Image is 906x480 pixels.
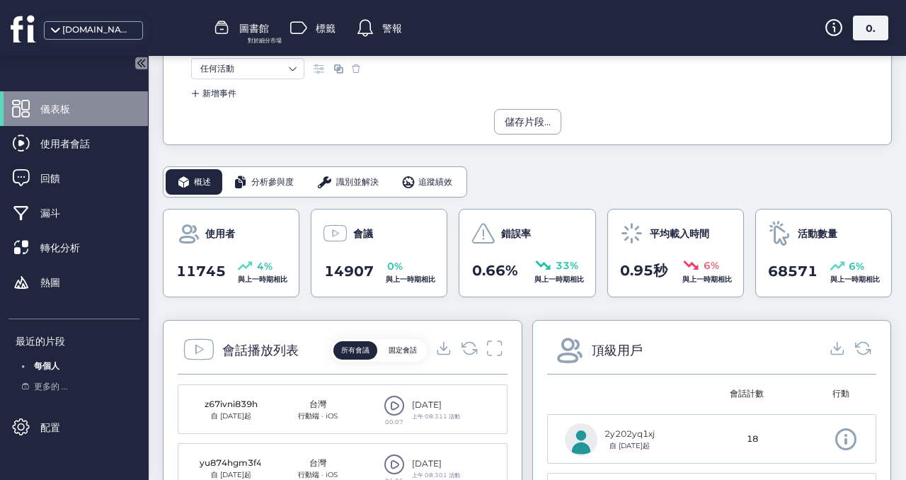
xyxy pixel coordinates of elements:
font: 熱圖 [40,276,60,289]
font: 0% [387,260,403,273]
font: 行動端 · iOS [298,411,338,421]
font: 儲存片段... [505,115,551,128]
button: 固定會話 [381,341,425,360]
font: 行動端 · iOS [298,470,338,479]
font: 活動數量 [798,227,837,240]
font: 與上一時期相比 [534,275,584,284]
font: 0.66% [472,262,518,279]
font: 錯誤率 [501,227,531,240]
font: [DATE] [412,458,442,469]
font: 33% [556,259,578,272]
font: 所有會議 [341,345,369,355]
font: 與上一時期相比 [682,275,732,284]
font: 0. [866,22,876,35]
font: 固定會話 [389,345,417,355]
font: 會話計數 [730,388,764,399]
font: 會話播放列表 [222,343,299,358]
font: 2y202yq1xj [604,428,655,439]
font: 台灣 [309,457,326,468]
font: 11745 [176,263,226,280]
font: 任何活動 [200,63,234,74]
font: [DATE] [412,399,442,410]
font: 對於細分市場 [248,37,282,44]
font: 識別並解決 [336,176,379,187]
font: 警報 [382,22,402,35]
font: 與上一時期相比 [238,275,287,284]
font: 會議 [353,227,373,240]
font: 4% [257,260,273,273]
font: 概述 [194,176,211,187]
font: 使用者會話 [40,137,90,150]
font: 漏斗 [40,207,60,219]
font: yu874hgm3f4 [200,457,262,468]
font: 頂級用戶 [592,343,643,358]
font: 行動 [832,388,849,399]
font: 台灣 [309,399,326,409]
font: [DOMAIN_NAME] [62,24,137,35]
font: z67ivni839h [205,399,258,409]
button: 所有會議 [333,341,377,360]
font: 00:07 [385,418,403,425]
font: 分析參與度 [251,176,294,187]
font: 平均載入時間 [650,227,709,240]
font: 與上一時期相比 [830,275,880,284]
font: 0.95秒 [620,262,667,279]
font: 6% [704,259,719,272]
font: 標籤 [316,22,336,35]
font: 自 [DATE]起 [609,441,650,450]
font: 轉化分析 [40,241,80,254]
font: 最近的片段 [16,335,65,348]
font: 更多的 ... [34,381,68,392]
font: 上午 08:30ㅤ1 活動 [412,472,460,479]
font: 自 [DATE]起 [211,470,251,479]
font: 自 [DATE]起 [211,411,251,421]
font: 新增事件 [202,88,236,98]
font: 使用者 [205,227,235,240]
font: 每個人 [34,360,59,371]
nz-select-item: 任何活動 [200,58,295,79]
font: 與上一時期相比 [386,275,435,284]
font: 68571 [768,263,818,280]
font: 回饋 [40,172,60,185]
font: 圖書館 [239,22,269,35]
font: 追蹤績效 [418,176,452,187]
font: 6% [849,260,864,273]
font: 14907 [324,263,374,280]
font: 配置 [40,421,60,434]
font: 上午 08:31ㅤ1 活動 [412,413,460,420]
font: 18 [747,433,758,444]
font: 儀表板 [40,103,70,115]
font: 。 [21,358,30,369]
